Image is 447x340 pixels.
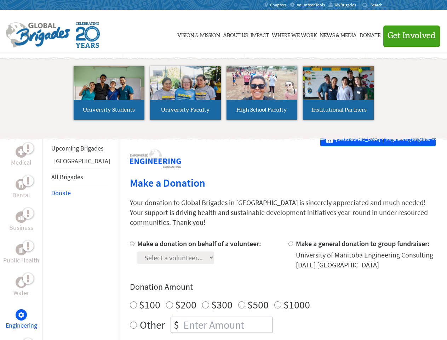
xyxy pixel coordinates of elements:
h2: Make a Donation [130,176,436,189]
img: Engineering [18,312,24,318]
label: Other [140,317,165,333]
div: University of Manitoba Engineering Consulting [DATE] [GEOGRAPHIC_DATA] [296,250,436,270]
span: Volunteer Tools [297,2,325,8]
a: Donate [51,189,71,197]
div: $ [171,317,182,333]
span: High School Faculty [236,107,287,113]
a: About Us [223,17,248,52]
a: WaterWater [13,277,29,298]
div: Dental [16,179,27,190]
h4: Donation Amount [130,281,436,293]
label: $300 [211,298,233,311]
label: $100 [139,298,160,311]
img: menu_brigades_submenu_4.jpg [303,66,374,113]
div: Business [16,211,27,223]
span: University Faculty [161,107,210,113]
a: Donate [360,17,380,52]
p: Water [13,288,29,298]
img: Business [18,214,24,220]
a: BusinessBusiness [9,211,33,233]
li: Donate [51,185,110,201]
div: Medical [16,146,27,158]
a: [GEOGRAPHIC_DATA] [54,157,110,165]
a: Impact [251,17,269,52]
a: DentalDental [12,179,30,200]
p: Public Health [3,255,39,265]
a: Where We Work [272,17,317,52]
span: University Students [83,107,135,113]
button: Get Involved [383,25,440,46]
div: Water [16,277,27,288]
li: All Brigades [51,169,110,185]
span: Institutional Partners [311,107,367,113]
p: Business [9,223,33,233]
img: menu_brigades_submenu_3.jpg [227,66,297,100]
span: MyBrigades [335,2,356,8]
p: Medical [11,158,31,168]
span: Get Involved [388,32,436,40]
img: Global Brigades Celebrating 20 Years [76,22,100,48]
a: High School Faculty [227,66,297,120]
img: logo-engineering.png [130,149,181,168]
img: menu_brigades_submenu_2.jpg [150,66,221,113]
img: Water [18,278,24,286]
li: Guatemala [51,156,110,169]
a: Upcoming Brigades [51,144,104,152]
p: Your donation to Global Brigades in [GEOGRAPHIC_DATA] is sincerely appreciated and much needed! Y... [130,198,436,227]
a: Public HealthPublic Health [3,244,39,265]
label: $200 [175,298,196,311]
img: Dental [18,181,24,188]
a: Vision & Mission [177,17,220,52]
p: Engineering [6,321,37,330]
li: Upcoming Brigades [51,141,110,156]
label: Make a general donation to group fundraiser: [296,239,430,248]
input: Search... [371,2,391,7]
div: Engineering [16,309,27,321]
a: EngineeringEngineering [6,309,37,330]
span: Chapters [270,2,286,8]
a: University Faculty [150,66,221,120]
a: News & Media [320,17,357,52]
img: Global Brigades Logo [6,22,70,48]
img: Medical [18,149,24,155]
a: Institutional Partners [303,66,374,120]
a: All Brigades [51,173,83,181]
label: $500 [247,298,269,311]
img: menu_brigades_submenu_1.jpg [74,66,144,113]
img: Public Health [18,246,24,253]
div: Public Health [16,244,27,255]
label: Make a donation on behalf of a volunteer: [137,239,261,248]
p: Dental [12,190,30,200]
a: MedicalMedical [11,146,31,168]
input: Enter Amount [182,317,273,333]
label: $1000 [283,298,310,311]
a: University Students [74,66,144,120]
